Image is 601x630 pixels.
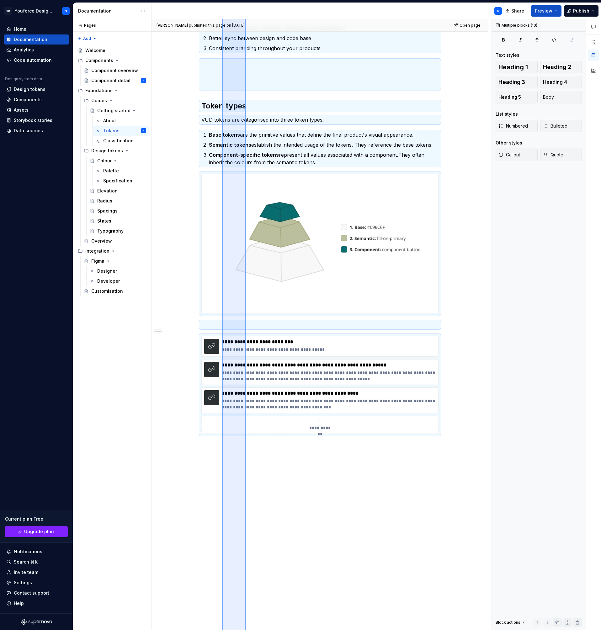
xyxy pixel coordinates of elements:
[87,206,149,216] a: Spacings
[14,47,34,53] div: Analytics
[21,619,52,625] a: Supernova Logo
[85,248,109,254] div: Integration
[91,288,123,294] div: Customisation
[97,278,120,284] div: Developer
[87,156,149,166] a: Colour
[496,149,538,161] button: Callout
[81,286,149,296] a: Customisation
[4,598,69,608] button: Help
[85,87,113,94] div: Foundations
[531,5,561,17] button: Preview
[14,8,55,14] div: Youforce Design system
[496,52,519,58] div: Text styles
[97,198,112,204] div: Radius
[14,86,45,92] div: Design tokens
[91,77,130,84] div: Component detail
[75,246,149,256] div: Integration
[496,120,538,132] button: Numbered
[498,64,528,70] span: Heading 1
[93,136,149,146] a: Classification
[540,91,582,103] button: Body
[543,152,563,158] span: Quote
[103,178,132,184] div: Specification
[14,580,32,586] div: Settings
[14,97,42,103] div: Components
[103,128,120,134] div: Tokens
[81,96,149,106] div: Guides
[75,86,149,96] div: Foundations
[87,196,149,206] a: Radius
[564,5,598,17] button: Publish
[5,76,42,81] div: Design system data
[4,34,69,45] a: Documentation
[83,36,91,41] span: Add
[91,148,123,154] div: Design tokens
[1,4,72,18] button: VRYouforce Design systemN
[4,95,69,105] a: Components
[14,128,43,134] div: Data sources
[496,91,538,103] button: Heading 5
[4,547,69,557] button: Notifications
[14,36,47,43] div: Documentation
[75,34,99,43] button: Add
[81,236,149,246] a: Overview
[91,238,112,244] div: Overview
[75,23,96,28] div: Pages
[498,79,525,85] span: Heading 3
[143,128,144,134] div: N
[496,618,526,627] div: Block actions
[65,8,67,13] div: N
[14,107,29,113] div: Assets
[540,149,582,161] button: Quote
[496,140,522,146] div: Other styles
[4,105,69,115] a: Assets
[496,61,538,73] button: Heading 1
[496,111,518,117] div: List styles
[496,620,520,625] div: Block actions
[97,218,111,224] div: States
[14,600,24,606] div: Help
[543,123,567,129] span: Bulleted
[81,146,149,156] div: Design tokens
[14,569,38,575] div: Invite team
[97,188,118,194] div: Elevation
[14,549,42,555] div: Notifications
[91,67,138,74] div: Component overview
[4,588,69,598] button: Contact support
[97,158,112,164] div: Colour
[87,106,149,116] a: Getting started
[4,7,12,15] div: VR
[4,115,69,125] a: Storybook stories
[540,76,582,88] button: Heading 4
[93,166,149,176] a: Palette
[4,84,69,94] a: Design tokens
[4,578,69,588] a: Settings
[573,8,589,14] span: Publish
[78,8,137,14] div: Documentation
[540,61,582,73] button: Heading 2
[91,97,107,104] div: Guides
[496,76,538,88] button: Heading 3
[535,8,552,14] span: Preview
[143,77,144,84] div: N
[85,47,107,54] div: Welcome!
[75,45,149,55] a: Welcome!
[543,79,567,85] span: Heading 4
[103,138,134,144] div: Classification
[87,226,149,236] a: Typography
[4,567,69,577] a: Invite team
[497,8,499,13] div: N
[87,276,149,286] a: Developer
[14,57,52,63] div: Code automation
[14,559,38,565] div: Search ⌘K
[4,557,69,567] button: Search ⌘K
[5,526,68,537] a: Upgrade plan
[87,266,149,276] a: Designer
[81,66,149,76] a: Component overview
[97,228,124,234] div: Typography
[543,64,571,70] span: Heading 2
[75,55,149,66] div: Components
[14,590,49,596] div: Contact support
[502,5,528,17] button: Share
[87,186,149,196] a: Elevation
